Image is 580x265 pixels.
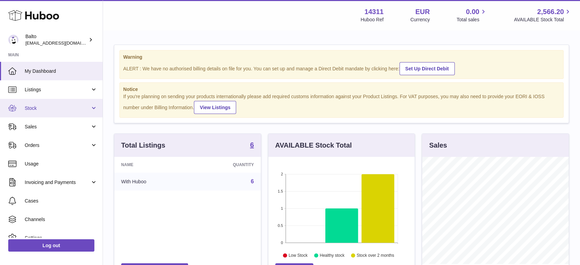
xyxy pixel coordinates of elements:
th: Name [114,157,192,173]
div: Huboo Ref [361,16,384,23]
a: 6 [251,178,254,184]
h3: AVAILABLE Stock Total [275,141,352,150]
span: [EMAIL_ADDRESS][DOMAIN_NAME] [25,40,101,46]
a: Log out [8,239,94,252]
span: Stock [25,105,90,112]
span: Cases [25,198,97,204]
span: Total sales [456,16,487,23]
span: 0.00 [466,7,479,16]
th: Quantity [192,157,261,173]
a: Set Up Direct Debit [399,62,455,75]
span: AVAILABLE Stock Total [514,16,572,23]
a: View Listings [194,101,236,114]
span: Invoicing and Payments [25,179,90,186]
text: Stock over 2 months [357,253,394,258]
text: 1 [281,206,283,210]
div: Balto [25,33,87,46]
text: Healthy stock [320,253,345,258]
span: Orders [25,142,90,149]
div: Currency [410,16,430,23]
a: 2,566.20 AVAILABLE Stock Total [514,7,572,23]
span: 2,566.20 [537,7,564,16]
img: ops@balto.fr [8,35,19,45]
span: My Dashboard [25,68,97,74]
span: Sales [25,124,90,130]
text: 2 [281,172,283,176]
a: 0.00 Total sales [456,7,487,23]
strong: EUR [415,7,430,16]
span: Channels [25,216,97,223]
strong: 6 [250,141,254,148]
text: 0.5 [278,223,283,228]
div: If you're planning on sending your products internationally please add required customs informati... [123,93,560,114]
strong: 14311 [364,7,384,16]
span: Listings [25,87,90,93]
strong: Notice [123,86,560,93]
text: 0 [281,241,283,245]
span: Usage [25,161,97,167]
h3: Total Listings [121,141,165,150]
a: 6 [250,141,254,150]
span: Settings [25,235,97,241]
strong: Warning [123,54,560,60]
td: With Huboo [114,173,192,191]
text: Low Stock [289,253,308,258]
div: ALERT : We have no authorised billing details on file for you. You can set up and manage a Direct... [123,61,560,75]
h3: Sales [429,141,447,150]
text: 1.5 [278,189,283,193]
